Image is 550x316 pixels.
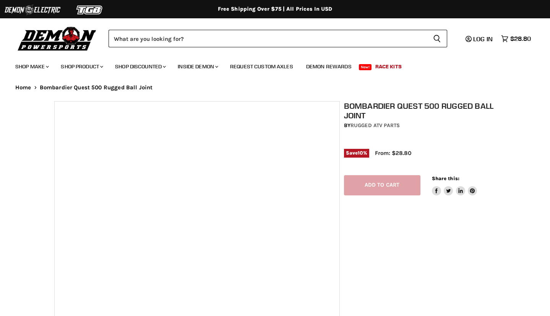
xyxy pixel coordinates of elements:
[109,30,427,47] input: Search
[358,150,363,156] span: 10
[432,176,459,181] span: Share this:
[497,33,535,44] a: $28.80
[4,3,61,17] img: Demon Electric Logo 2
[300,59,357,74] a: Demon Rewards
[61,3,118,17] img: TGB Logo 2
[55,59,108,74] a: Shop Product
[15,84,31,91] a: Home
[224,59,299,74] a: Request Custom Axles
[375,150,411,156] span: From: $28.80
[462,35,497,42] a: Log in
[344,121,500,130] div: by
[109,30,447,47] form: Product
[370,59,407,74] a: Race Kits
[172,59,223,74] a: Inside Demon
[344,101,500,120] h1: Bombardier Quest 500 Rugged Ball Joint
[350,122,400,129] a: Rugged ATV Parts
[40,84,153,91] span: Bombardier Quest 500 Rugged Ball Joint
[15,25,99,52] img: Demon Powersports
[109,59,170,74] a: Shop Discounted
[510,35,531,42] span: $28.80
[344,149,369,157] span: Save %
[10,59,54,74] a: Shop Make
[10,56,529,74] ul: Main menu
[359,64,372,70] span: New!
[427,30,447,47] button: Search
[432,175,477,195] aside: Share this:
[473,35,493,43] span: Log in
